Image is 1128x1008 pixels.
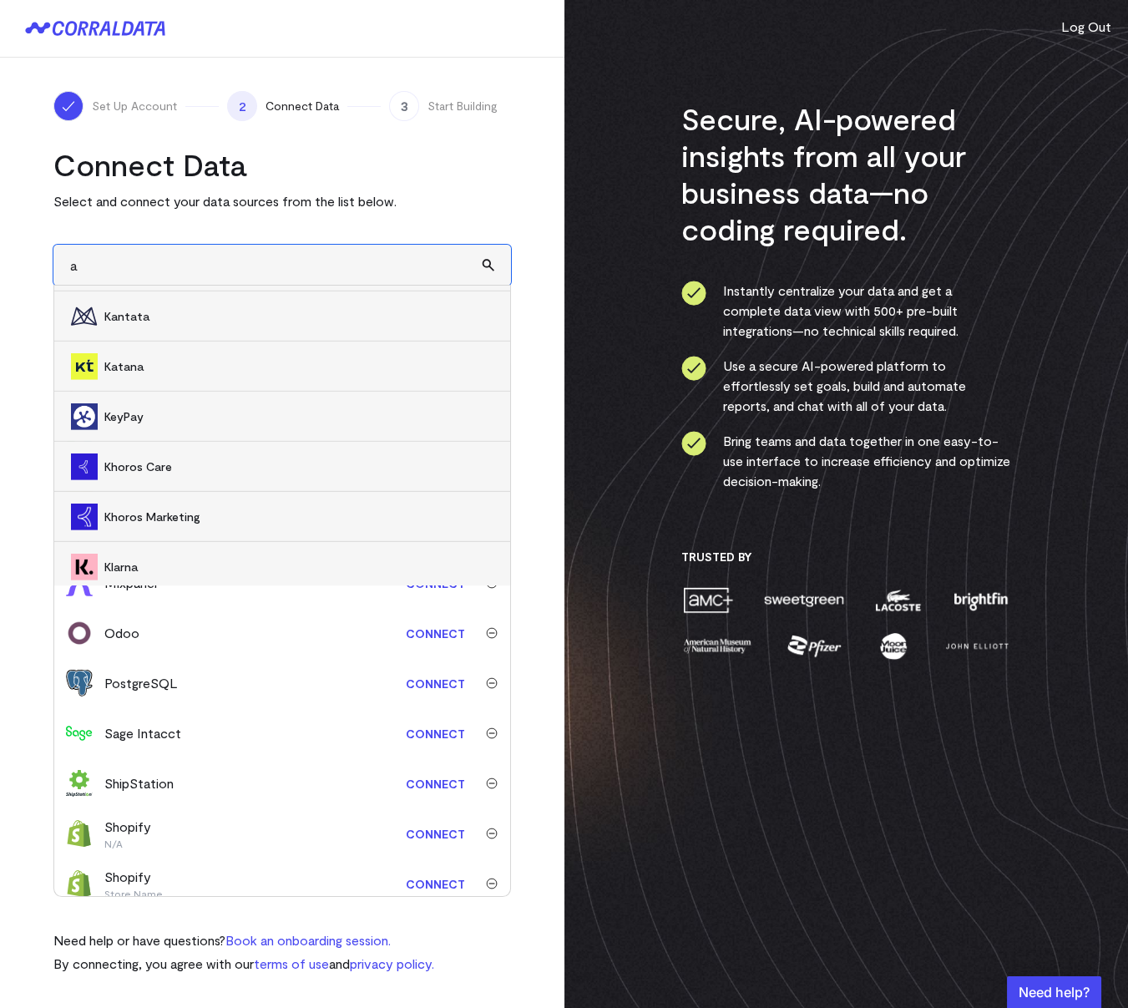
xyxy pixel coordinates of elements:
[71,403,98,430] img: KeyPay
[681,585,735,615] img: amc-0b11a8f1.png
[104,358,493,375] span: Katana
[104,723,181,743] div: Sage Intacct
[60,98,77,114] img: ico-check-white-5ff98cb1.svg
[104,559,493,575] span: Klarna
[66,720,93,747] img: sage_intacct-9210f79a.svg
[389,91,419,121] span: 3
[681,631,753,661] img: amnh-5afada46.png
[943,631,1010,661] img: john-elliott-25751c40.png
[397,869,473,899] a: Connect
[873,585,923,615] img: lacoste-7a6b0538.png
[762,585,846,615] img: sweetgreen-1d1fb32c.png
[681,281,706,306] img: ico-check-circle-4b19435c.svg
[104,458,493,475] span: Khoros Care
[104,773,174,793] div: ShipStation
[53,930,434,950] p: Need help or have questions?
[486,677,498,689] img: trash-40e54a27.svg
[681,100,1011,247] h3: Secure, AI-powered insights from all your business data—no coding required.
[104,887,163,900] p: Store Name
[950,585,1010,615] img: brightfin-a251e171.png
[681,356,706,381] img: ico-check-circle-4b19435c.svg
[681,431,706,456] img: ico-check-circle-4b19435c.svg
[397,818,473,849] a: Connect
[104,623,139,643] div: Odoo
[53,191,511,211] p: Select and connect your data sources from the list below.
[266,98,339,114] span: Connect Data
[225,932,391,948] a: Book an onboarding session.
[254,955,329,971] a: terms of use
[104,837,151,850] p: N/A
[397,618,473,649] a: Connect
[71,453,98,480] img: Khoros Care
[71,504,98,530] img: Khoros Marketing
[227,91,257,121] span: 2
[681,550,1011,565] h3: Trusted By
[66,620,93,646] img: odoo-0549de51.svg
[53,146,511,183] h2: Connect Data
[92,98,177,114] span: Set Up Account
[104,817,151,850] div: Shopify
[681,356,1011,416] li: Use a secure AI-powered platform to effortlessly set goals, build and automate reports, and chat ...
[350,955,434,971] a: privacy policy.
[53,954,434,974] p: By connecting, you agree with our and
[397,668,473,699] a: Connect
[104,673,178,693] div: PostgreSQL
[397,718,473,749] a: Connect
[486,828,498,839] img: trash-40e54a27.svg
[486,878,498,889] img: trash-40e54a27.svg
[104,509,493,525] span: Khoros Marketing
[71,554,98,580] img: Klarna
[397,768,473,799] a: Connect
[1061,17,1111,37] button: Log Out
[71,353,98,380] img: Katana
[53,245,511,286] input: Search and add other data sources
[104,867,163,900] div: Shopify
[427,98,498,114] span: Start Building
[66,670,93,696] img: postgres-5a1a2aed.svg
[786,631,843,661] img: pfizer-e137f5fc.png
[66,870,93,897] img: shopify-673fa4e3.svg
[486,778,498,789] img: trash-40e54a27.svg
[66,820,93,847] img: shopify-673fa4e3.svg
[104,308,493,325] span: Kantata
[104,408,493,425] span: KeyPay
[71,303,98,330] img: Kantata
[681,281,1011,341] li: Instantly centralize your data and get a complete data view with 500+ pre-built integrations—no t...
[66,770,93,797] img: shipstation-0b490974.svg
[486,627,498,639] img: trash-40e54a27.svg
[681,431,1011,491] li: Bring teams and data together in one easy-to-use interface to increase efficiency and optimize de...
[877,631,910,661] img: moon-juice-c312e729.png
[486,727,498,739] img: trash-40e54a27.svg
